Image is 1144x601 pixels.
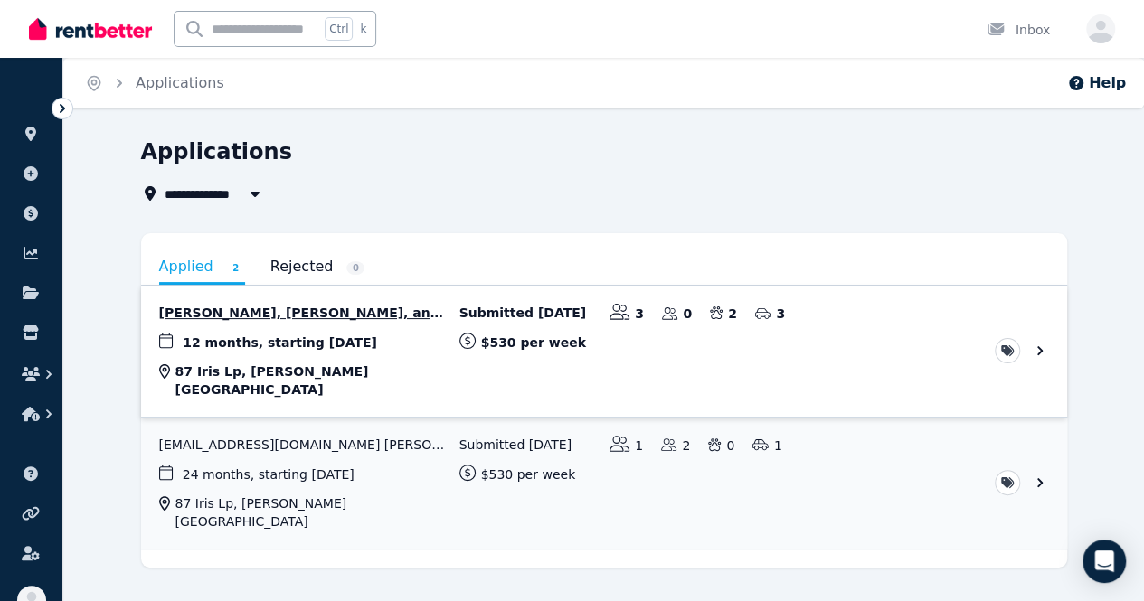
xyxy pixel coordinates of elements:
span: Ctrl [325,17,353,41]
nav: Breadcrumb [63,58,246,108]
a: Rejected [270,251,365,282]
div: Inbox [987,21,1050,39]
a: Applications [136,74,224,91]
h1: Applications [141,137,292,166]
a: Applied [159,251,245,285]
span: k [360,22,366,36]
span: 2 [227,261,245,275]
div: Open Intercom Messenger [1083,540,1126,583]
span: 0 [346,261,364,275]
button: Help [1067,72,1126,94]
img: RentBetter [29,15,152,42]
a: View application: Karla Thorpe, Andrew Thurrowgood, and Ebony Corless [141,286,1067,417]
a: View application: Leannawhittenham_@hotmail.com Whittenham [141,418,1067,549]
